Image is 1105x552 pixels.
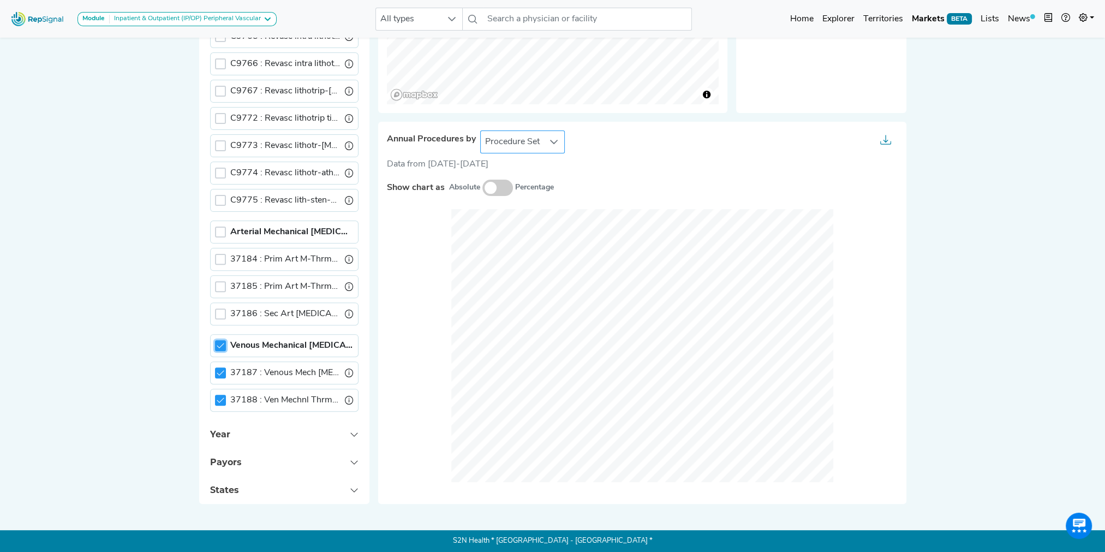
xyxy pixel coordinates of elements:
[874,131,898,153] button: Export as...
[230,366,341,379] label: Venous Mech Thrombectomy
[230,339,354,352] label: Venous Mechanical Thrombectomy
[481,131,544,153] span: Procedure Set
[210,485,238,495] span: States
[1040,8,1057,30] button: Intel Book
[230,307,341,320] label: Sec Art Thrombectomy Add-On
[376,8,441,30] span: All types
[387,158,898,171] div: Data from [DATE]-[DATE]
[1004,8,1040,30] a: News
[449,182,480,193] small: Absolute
[199,476,369,504] button: States
[515,182,554,193] small: Percentage
[230,139,341,152] label: Revasc lithotr-stent tib/per
[199,448,369,476] button: Payors
[230,225,354,239] label: Arterial Mechanical Thrombectomy
[818,8,859,30] a: Explorer
[483,8,691,31] input: Search a physician or facility
[210,429,230,440] span: Year
[703,88,710,100] span: Toggle attribution
[947,13,972,24] span: BETA
[230,194,341,207] label: Revasc lith-sten-ath tib/per
[82,15,105,22] strong: Module
[387,181,445,194] label: Show chart as
[387,134,476,145] span: Annual Procedures by
[786,8,818,30] a: Home
[230,394,341,407] label: Ven Mechnl Thrmbc Repeat Tx
[199,420,369,448] button: Year
[976,8,1004,30] a: Lists
[230,280,341,293] label: Prim Art M-Thrmbc Sbsq Vsl
[199,530,906,552] p: S2N Health * [GEOGRAPHIC_DATA] - [GEOGRAPHIC_DATA] *
[230,57,341,70] label: Revasc intra lithotrip-ather
[859,8,907,30] a: Territories
[110,15,261,23] div: Inpatient & Outpatient (IP/OP) Peripheral Vascular
[77,12,277,26] button: ModuleInpatient & Outpatient (IP/OP) Peripheral Vascular
[390,88,438,101] a: Mapbox logo
[907,8,976,30] a: MarketsBETA
[230,253,341,266] label: Prim Art M-Thrmbc 1St Vsl
[230,167,341,180] label: Revasc lithotr-ather tib/per
[210,457,241,467] span: Payors
[230,112,341,125] label: Revasc lithotrip tibi/perone
[230,85,341,98] label: Revasc lithotrip-stent-ather
[700,88,713,101] button: Toggle attribution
